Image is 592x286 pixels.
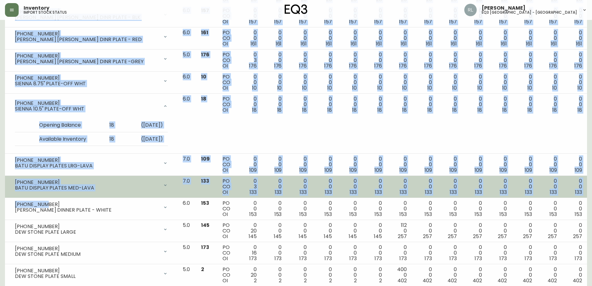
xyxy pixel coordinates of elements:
[342,156,357,173] div: 0 0
[249,166,257,174] span: 109
[376,40,382,47] span: 161
[424,18,432,25] span: 157
[517,8,532,25] div: 0 0
[10,223,173,236] div: [PHONE_NUMBER]DEW STONE PLATE LARGE
[178,49,196,72] td: 5.0
[399,211,407,218] span: 153
[442,96,457,113] div: 0 0
[367,52,382,69] div: 0 0
[374,18,382,25] span: 157
[241,74,257,91] div: 0 0
[367,96,382,113] div: 0 0
[477,84,482,91] span: 10
[524,62,532,69] span: 176
[241,200,257,217] div: 0 0
[575,211,582,218] span: 153
[317,156,332,173] div: 0 0
[392,96,407,113] div: 0 0
[350,189,357,196] span: 133
[375,189,382,196] span: 133
[367,156,382,173] div: 0 0
[201,155,210,162] span: 109
[291,156,307,173] div: 0 0
[349,211,357,218] span: 153
[342,178,357,195] div: 0 0
[201,95,206,102] span: 18
[277,84,282,91] span: 10
[449,166,457,174] span: 109
[299,18,307,25] span: 157
[575,166,582,174] span: 109
[24,6,49,11] span: Inventory
[15,251,159,257] div: DEW STONE PLATE MEDIUM
[417,8,432,25] div: 0 0
[442,8,457,25] div: 0 0
[517,156,532,173] div: 0 0
[15,15,159,20] div: [PERSON_NAME] [PERSON_NAME] DINR PLATE - BLK
[317,8,332,25] div: 0 0
[427,106,432,114] span: 18
[10,156,173,170] div: [PHONE_NUMBER]BATU DISPLAY PLATES LRG-LAVA
[201,73,206,80] span: 10
[542,178,557,195] div: 0 0
[549,18,557,25] span: 157
[223,84,228,91] span: OI
[402,106,407,114] span: 18
[249,211,257,218] span: 153
[24,11,67,14] h5: import stock status
[300,189,307,196] span: 133
[517,200,532,217] div: 0 0
[276,40,282,47] span: 161
[467,52,482,69] div: 0 0
[267,156,282,173] div: 0 0
[317,52,332,69] div: 0 0
[15,268,159,274] div: [PHONE_NUMBER]
[317,178,332,195] div: 0 0
[291,8,307,25] div: 0 0
[401,40,407,47] span: 161
[549,62,557,69] span: 176
[449,18,457,25] span: 157
[15,81,159,87] div: SIENNA 8.75" PLATE-OFF WHT
[349,18,357,25] span: 157
[299,211,307,218] span: 153
[475,166,482,174] span: 109
[15,246,159,251] div: [PHONE_NUMBER]
[517,96,532,113] div: 0 0
[291,74,307,91] div: 0 0
[349,166,357,174] span: 109
[527,106,532,114] span: 18
[442,30,457,47] div: 0 0
[15,180,159,185] div: [PHONE_NUMBER]
[475,189,482,196] span: 133
[567,8,582,25] div: 0 0
[464,4,477,16] img: 91cc3602ba8cb70ae1ccf1ad2913f397
[542,200,557,217] div: 0 0
[317,74,332,91] div: 0 0
[399,18,407,25] span: 157
[424,166,432,174] span: 109
[15,31,159,37] div: [PHONE_NUMBER]
[291,178,307,195] div: 0 0
[377,106,382,114] span: 18
[492,8,507,25] div: 0 0
[492,178,507,195] div: 0 0
[15,75,159,81] div: [PHONE_NUMBER]
[291,52,307,69] div: 0 0
[374,211,382,218] span: 153
[552,84,557,91] span: 10
[574,62,582,69] span: 176
[452,84,457,91] span: 10
[250,40,257,47] span: 161
[399,166,407,174] span: 109
[367,200,382,217] div: 0 0
[274,211,282,218] span: 153
[10,30,173,44] div: [PHONE_NUMBER][PERSON_NAME] [PERSON_NAME] DINR PLATE - RED
[417,52,432,69] div: 0 0
[499,62,507,69] span: 176
[399,62,407,69] span: 176
[467,8,482,25] div: 0 0
[15,157,159,163] div: [PHONE_NUMBER]
[499,211,507,218] span: 153
[367,178,382,195] div: 0 0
